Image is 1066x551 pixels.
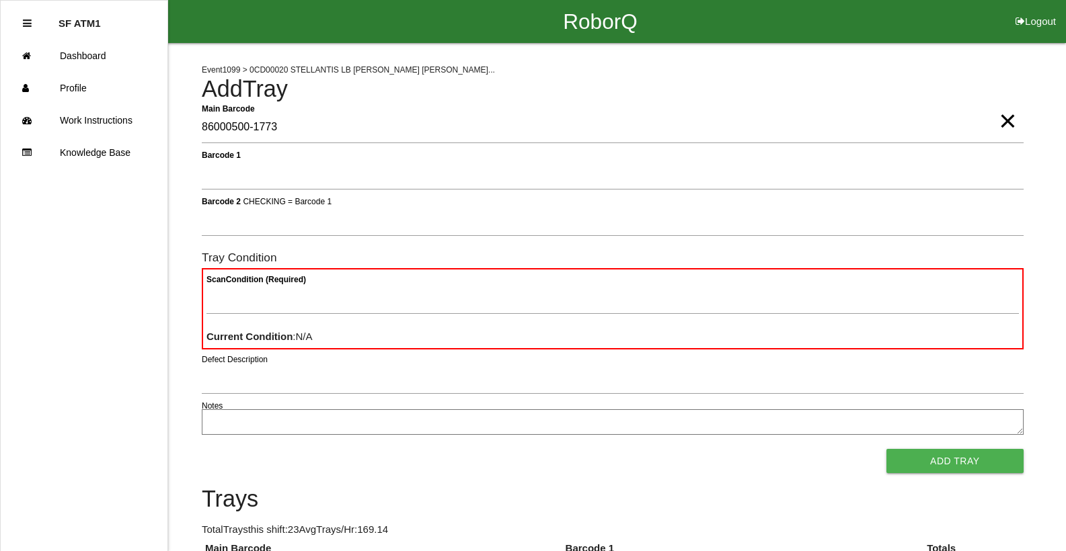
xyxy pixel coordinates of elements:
b: Current Condition [206,331,293,342]
h4: Trays [202,486,1024,512]
span: : N/A [206,331,313,342]
span: CHECKING = Barcode 1 [243,196,332,206]
b: Scan Condition (Required) [206,275,306,284]
h6: Tray Condition [202,251,1024,264]
button: Add Tray [886,449,1024,473]
b: Main Barcode [202,103,255,113]
p: SF ATM1 [59,7,101,29]
a: Work Instructions [1,104,167,136]
label: Defect Description [202,353,268,366]
label: Notes [202,400,223,412]
a: Dashboard [1,40,167,72]
b: Barcode 1 [202,150,241,159]
h4: Add Tray [202,77,1024,102]
a: Knowledge Base [1,136,167,169]
span: Clear Input [999,94,1016,121]
p: Total Trays this shift: 23 Avg Trays /Hr: 169.14 [202,522,1024,538]
div: Close [23,7,32,40]
input: Required [202,112,1024,143]
b: Barcode 2 [202,196,241,206]
span: Event 1099 > 0CD00020 STELLANTIS LB [PERSON_NAME] [PERSON_NAME]... [202,65,495,75]
a: Profile [1,72,167,104]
